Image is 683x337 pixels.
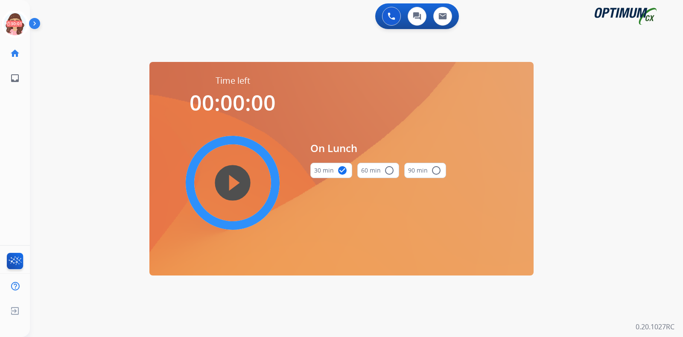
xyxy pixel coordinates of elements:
[337,165,347,176] mat-icon: check_circle
[10,73,20,83] mat-icon: inbox
[310,163,352,178] button: 30 min
[384,165,394,176] mat-icon: radio_button_unchecked
[636,322,674,332] p: 0.20.1027RC
[357,163,399,178] button: 60 min
[10,48,20,59] mat-icon: home
[310,141,446,156] span: On Lunch
[228,178,238,188] mat-icon: play_circle_filled
[404,163,446,178] button: 90 min
[216,75,250,87] span: Time left
[190,88,276,117] span: 00:00:00
[431,165,441,176] mat-icon: radio_button_unchecked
